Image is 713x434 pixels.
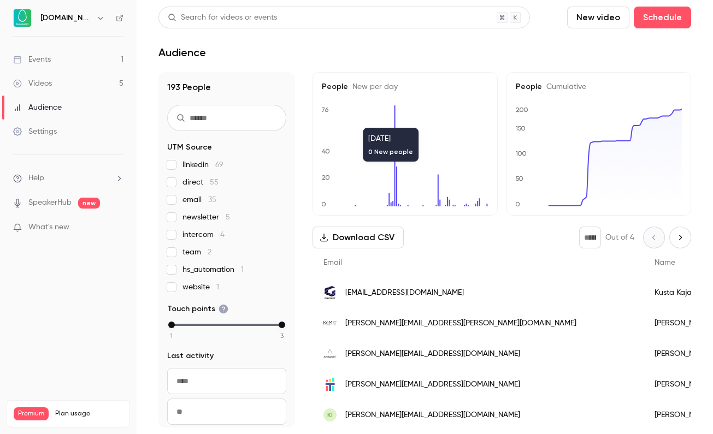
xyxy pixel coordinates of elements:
span: [PERSON_NAME][EMAIL_ADDRESS][DOMAIN_NAME] [345,348,520,360]
div: Events [13,54,51,65]
text: 0 [321,200,326,208]
div: Audience [13,102,62,113]
div: min [168,322,175,328]
text: 40 [322,147,330,155]
span: Cumulative [542,83,586,91]
img: avokaado.io [323,347,337,360]
span: 5 [226,213,230,221]
text: 50 [515,175,523,183]
span: website [182,282,219,293]
span: 1 [216,283,219,291]
span: hs_automation [182,264,244,275]
span: 1 [170,331,173,341]
p: Out of 4 [605,232,634,243]
span: Premium [14,407,49,420]
div: Videos [13,78,52,89]
span: Email [323,259,342,266]
span: Last activity [167,350,214,361]
img: kemit.ee [323,317,337,330]
span: 55 [210,179,219,186]
span: KI [327,410,333,420]
span: 69 [215,161,223,169]
button: New video [567,7,629,28]
div: Settings [13,126,57,137]
h1: Audience [158,46,206,59]
text: 20 [322,174,330,181]
span: What's new [28,222,69,233]
span: direct [182,177,219,188]
button: Download CSV [313,227,404,248]
text: 100 [515,150,527,158]
span: 1 [241,266,244,274]
a: SpeakerHub [28,197,72,209]
span: 35 [208,196,216,204]
span: Touch points [167,304,228,314]
input: From [167,368,286,394]
span: 4 [220,231,225,239]
span: newsletter [182,212,230,223]
div: Search for videos or events [168,12,277,23]
span: new [78,198,100,209]
span: team [182,247,211,258]
img: tarceta.com [323,378,337,391]
span: [PERSON_NAME][EMAIL_ADDRESS][DOMAIN_NAME] [345,379,520,390]
button: Schedule [634,7,691,28]
h5: People [322,81,488,92]
input: To [167,399,286,425]
span: [EMAIL_ADDRESS][DOMAIN_NAME] [345,287,464,299]
text: 200 [516,106,528,114]
span: UTM Source [167,142,212,153]
span: 2 [208,248,211,256]
span: Plan usage [55,409,123,418]
button: Next page [669,227,691,248]
img: gnatnet.eu [323,286,337,299]
text: 76 [321,106,329,114]
span: [PERSON_NAME][EMAIL_ADDRESS][DOMAIN_NAME] [345,409,520,421]
span: intercom [182,229,225,240]
span: Help [28,173,44,184]
span: [PERSON_NAME][EMAIL_ADDRESS][PERSON_NAME][DOMAIN_NAME] [345,318,576,329]
span: New per day [348,83,398,91]
img: Avokaado.io [14,9,31,27]
li: help-dropdown-opener [13,173,123,184]
span: 3 [280,331,284,341]
span: Name [655,259,675,266]
div: max [279,322,285,328]
text: 0 [515,200,520,208]
h1: 193 People [167,81,286,94]
span: linkedin [182,159,223,170]
text: 150 [515,124,526,132]
h6: [DOMAIN_NAME] [40,13,92,23]
span: email [182,194,216,205]
h5: People [516,81,682,92]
